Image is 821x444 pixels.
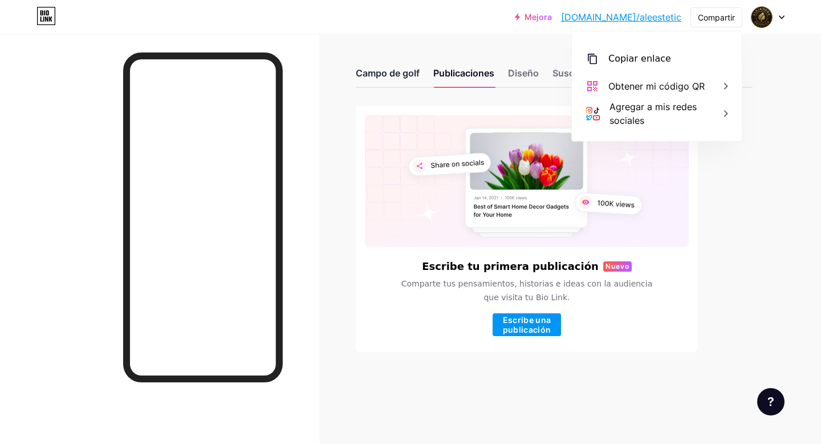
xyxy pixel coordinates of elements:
[608,80,705,92] font: Obtener mi código QR
[609,101,697,126] font: Agregar a mis redes sociales
[493,313,561,336] button: Escribe una publicación
[433,67,494,79] font: Publicaciones
[503,315,551,334] font: Escribe una publicación
[605,262,629,271] font: Nuevo
[698,13,735,22] font: Compartir
[356,67,420,79] font: Campo de golf
[525,12,552,22] font: Mejora
[561,11,681,23] font: [DOMAIN_NAME]/aleestetic
[561,10,681,24] a: [DOMAIN_NAME]/aleestetic
[552,67,608,79] font: Suscriptores
[422,260,599,272] font: Escribe tu primera publicación
[751,6,773,28] img: aleestética
[508,67,539,79] font: Diseño
[608,53,671,64] font: Copiar enlace
[401,279,653,302] font: Comparte tus pensamientos, historias e ideas con la audiencia que visita tu Bio Link.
